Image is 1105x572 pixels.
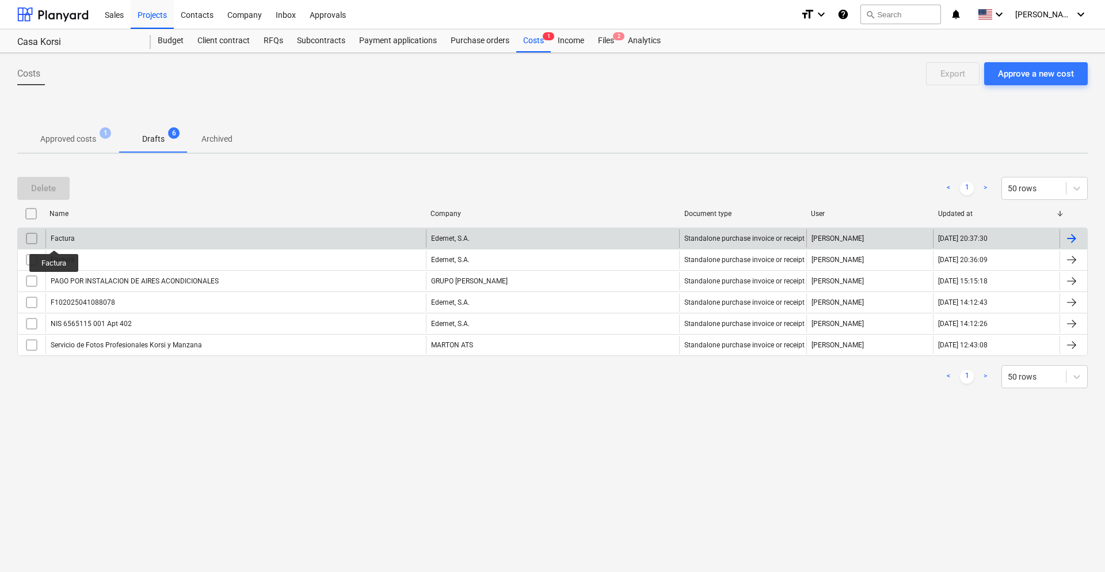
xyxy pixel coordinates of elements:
[938,210,1056,218] div: Updated at
[811,210,929,218] div: User
[1074,7,1088,21] i: keyboard_arrow_down
[516,29,551,52] div: Costs
[426,229,680,248] div: Edemet, S.A.
[168,127,180,139] span: 6
[551,29,591,52] a: Income
[190,29,257,52] a: Client contract
[801,7,814,21] i: format_size
[51,234,75,243] div: Factura
[992,7,1006,21] i: keyboard_arrow_down
[51,256,75,264] div: Factura
[201,133,233,145] p: Archived
[426,251,680,269] div: Edemet, S.A.
[960,181,974,195] a: Page 1 is your current page
[426,272,680,290] div: GRUPO [PERSON_NAME]
[938,277,988,285] div: [DATE] 15:15:18
[984,62,1088,85] button: Approve a new cost
[151,29,190,52] a: Budget
[543,32,554,40] span: 1
[40,133,96,145] p: Approved costs
[806,251,933,269] div: [PERSON_NAME]
[1047,517,1105,572] iframe: Chat Widget
[49,210,421,218] div: Name
[51,298,115,306] div: F102025041088078
[837,7,849,21] i: Knowledge base
[352,29,444,52] a: Payment applications
[998,66,1074,81] div: Approve a new cost
[684,298,805,306] div: Standalone purchase invoice or receipt
[860,5,941,24] button: Search
[142,133,165,145] p: Drafts
[684,277,805,285] div: Standalone purchase invoice or receipt
[257,29,290,52] a: RFQs
[17,67,40,81] span: Costs
[51,341,202,349] div: Servicio de Fotos Profesionales Korsi y Manzana
[426,315,680,333] div: Edemet, S.A.
[591,29,621,52] a: Files2
[938,234,988,243] div: [DATE] 20:37:30
[942,181,955,195] a: Previous page
[938,320,988,328] div: [DATE] 14:12:26
[426,336,680,354] div: MARTON ATS
[684,210,802,218] div: Document type
[290,29,352,52] a: Subcontracts
[978,370,992,384] a: Next page
[613,32,624,40] span: 2
[806,336,933,354] div: [PERSON_NAME]
[426,293,680,312] div: Edemet, S.A.
[100,127,111,139] span: 1
[806,229,933,248] div: [PERSON_NAME]
[806,272,933,290] div: [PERSON_NAME]
[806,293,933,312] div: [PERSON_NAME]
[1015,10,1073,19] span: [PERSON_NAME]
[938,256,988,264] div: [DATE] 20:36:09
[51,277,219,285] div: PAGO POR INSTALACION DE AIRES ACONDICIONALES
[806,315,933,333] div: [PERSON_NAME]
[960,370,974,384] a: Page 1 is your current page
[684,256,805,264] div: Standalone purchase invoice or receipt
[17,36,137,48] div: Casa Korsi
[814,7,828,21] i: keyboard_arrow_down
[950,7,962,21] i: notifications
[938,341,988,349] div: [DATE] 12:43:08
[444,29,516,52] a: Purchase orders
[866,10,875,19] span: search
[430,210,675,218] div: Company
[684,341,805,349] div: Standalone purchase invoice or receipt
[516,29,551,52] a: Costs1
[51,320,132,328] div: NIS 6565115 001 Apt 402
[978,181,992,195] a: Next page
[591,29,621,52] div: Files
[684,234,805,243] div: Standalone purchase invoice or receipt
[1047,517,1105,572] div: Widget de chat
[621,29,668,52] a: Analytics
[942,370,955,384] a: Previous page
[938,298,988,306] div: [DATE] 14:12:43
[684,320,805,328] div: Standalone purchase invoice or receipt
